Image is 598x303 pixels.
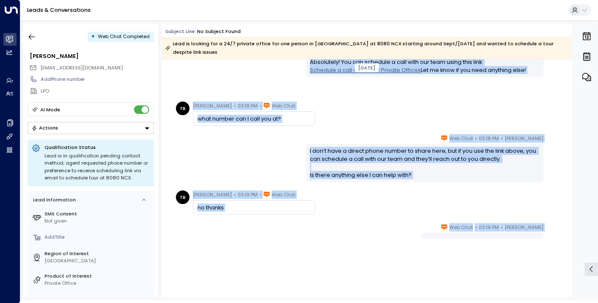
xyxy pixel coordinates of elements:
span: • [475,223,477,231]
span: 03:19 PM [237,190,258,199]
span: [PERSON_NAME] [504,223,543,231]
div: TB [176,190,189,204]
img: 17_headshot.jpg [547,223,560,237]
a: Leads & Conversations [27,6,91,14]
div: Private Office [45,280,151,287]
div: AddPhone number [41,76,153,83]
span: Web Chat [272,190,295,199]
span: • [234,102,236,110]
div: Lead Information [31,196,76,204]
span: 03:18 PM [237,102,258,110]
span: • [501,134,503,143]
label: Region of Interest [45,250,151,257]
label: No. of People [45,295,151,303]
span: • [259,190,261,199]
div: LPO [41,88,153,95]
span: • [475,134,477,143]
div: I don’t have a direct phone number to share here, but if you use the link above, you can schedule... [310,147,539,179]
div: Button group with a nested menu [28,122,154,134]
span: Web Chat [449,134,473,143]
div: [PERSON_NAME] [30,52,153,60]
div: Lead is in qualification pending contact method; agent requested phone number or preference to re... [45,152,150,182]
div: TB [176,102,189,115]
span: [PERSON_NAME] [193,102,232,110]
div: no thanks [197,204,311,212]
label: SMS Consent [45,210,151,218]
a: Schedule a call with Lucid Private Offices [310,66,421,74]
p: Qualification Status [45,144,150,151]
div: [DATE] [355,63,379,72]
span: [EMAIL_ADDRESS][DOMAIN_NAME] [40,64,123,71]
div: [GEOGRAPHIC_DATA] [45,257,151,264]
span: • [501,223,503,231]
div: • [91,30,95,43]
button: Actions [28,122,154,134]
span: Web Chat Completed [98,33,150,40]
div: AddTitle [45,234,151,241]
div: AI Mode [40,105,60,114]
span: • [234,190,236,199]
div: Actions [31,125,58,131]
span: 03:19 PM [478,223,499,231]
span: Web Chat [449,223,473,231]
img: 17_headshot.jpg [547,134,560,148]
span: tbontrager@lucidprivateoffices.com [40,64,123,72]
div: Not given [45,218,151,225]
span: • [259,102,261,110]
div: what number can I call you at? [197,115,311,123]
label: Product of Interest [45,273,151,280]
span: Web Chat [272,102,295,110]
span: 03:18 PM [478,134,499,143]
span: [PERSON_NAME] [504,134,543,143]
span: [PERSON_NAME] [193,190,232,199]
div: Lead is looking for a 24/7 private office for one person in [GEOGRAPHIC_DATA] at 8080 NCX startin... [165,39,567,56]
div: No subject found [197,28,241,35]
span: Subject Line: [165,28,196,35]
